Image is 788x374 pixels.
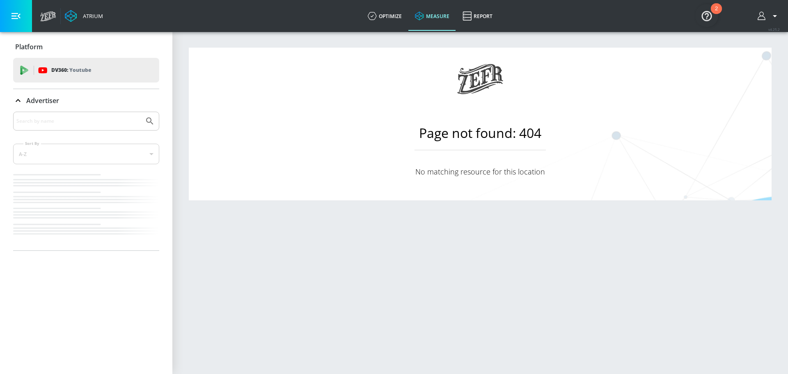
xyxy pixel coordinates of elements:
div: Advertiser [13,89,159,112]
p: Youtube [69,66,91,74]
a: optimize [361,1,408,31]
nav: list of Advertiser [13,171,159,250]
span: v 4.25.2 [768,27,780,32]
a: measure [408,1,456,31]
div: DV360: Youtube [13,58,159,83]
p: Advertiser [26,96,59,105]
div: Platform [13,35,159,58]
div: A-Z [13,144,159,164]
a: Report [456,1,499,31]
p: No matching resource for this location [415,167,546,177]
label: Sort By [23,141,41,146]
div: Atrium [80,12,103,20]
button: Open Resource Center, 2 new notifications [695,4,718,27]
input: Search by name [16,116,141,126]
p: DV360: [51,66,91,75]
a: Atrium [65,10,103,22]
div: 2 [715,9,718,19]
h1: Page not found: 404 [415,124,546,150]
div: Advertiser [13,112,159,250]
p: Platform [15,42,43,51]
